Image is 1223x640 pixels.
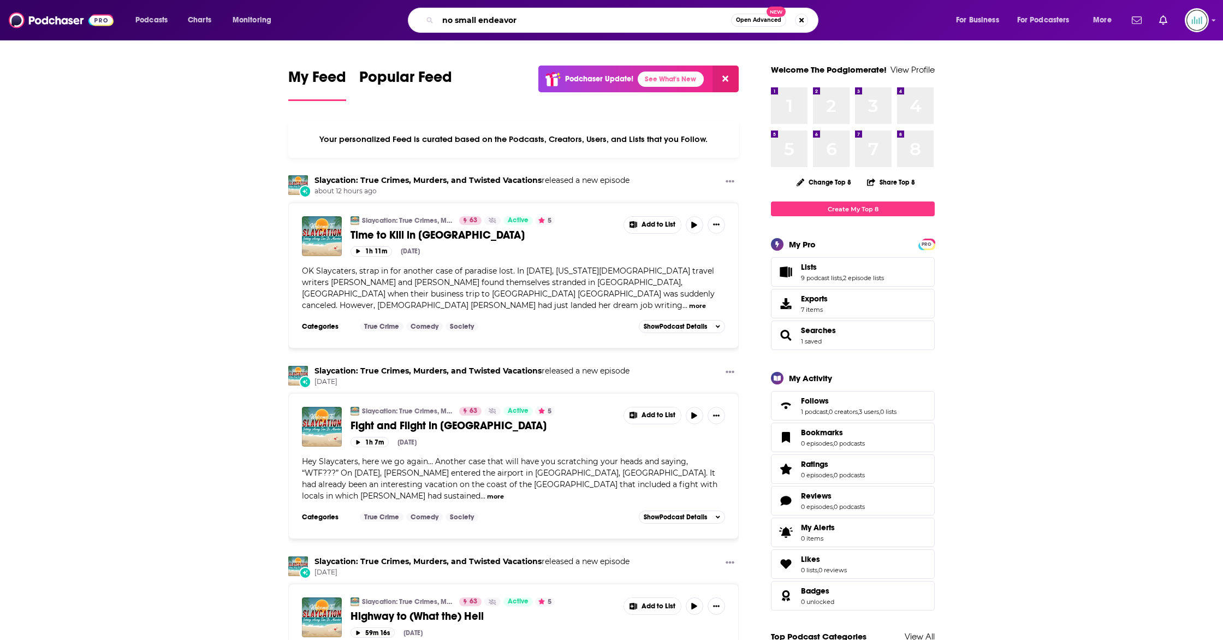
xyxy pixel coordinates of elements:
[731,14,786,27] button: Open AdvancedNew
[1093,13,1112,28] span: More
[833,503,834,511] span: ,
[801,428,865,437] a: Bookmarks
[470,215,477,226] span: 63
[288,121,739,158] div: Your personalized Feed is curated based on the Podcasts, Creators, Users, and Lists that you Follow.
[397,438,417,446] div: [DATE]
[775,264,797,280] a: Lists
[689,301,706,311] button: more
[818,566,847,574] a: 0 reviews
[829,408,858,416] a: 0 creators
[771,202,935,216] a: Create My Top 8
[736,17,781,23] span: Open Advanced
[470,596,477,607] span: 63
[351,419,616,432] a: Fight and Flight in [GEOGRAPHIC_DATA]
[801,523,835,532] span: My Alerts
[642,221,675,229] span: Add to List
[642,602,675,611] span: Add to List
[801,294,828,304] span: Exports
[956,13,999,28] span: For Business
[1127,11,1146,29] a: Show notifications dropdown
[351,407,359,416] a: Slaycation: True Crimes, Murders, and Twisted Vacations
[288,175,308,195] a: Slaycation: True Crimes, Murders, and Twisted Vacations
[682,300,687,310] span: ...
[920,240,933,248] a: PRO
[1017,13,1070,28] span: For Podcasters
[299,376,311,388] div: New Episode
[775,461,797,477] a: Ratings
[302,266,715,310] span: OK Slaycaters, strap in for another case of paradise lost. In [DATE], [US_STATE][DEMOGRAPHIC_DATA...
[302,407,342,447] img: Fight and Flight in Bulgaria
[644,513,707,521] span: Show Podcast Details
[775,525,797,540] span: My Alerts
[288,366,308,386] img: Slaycation: True Crimes, Murders, and Twisted Vacations
[771,321,935,350] span: Searches
[314,187,630,196] span: about 12 hours ago
[459,216,482,225] a: 63
[351,216,359,225] img: Slaycation: True Crimes, Murders, and Twisted Vacations
[9,10,114,31] img: Podchaser - Follow, Share and Rate Podcasts
[351,419,547,432] span: Fight and Flight in [GEOGRAPHIC_DATA]
[508,406,529,417] span: Active
[351,597,359,606] img: Slaycation: True Crimes, Murders, and Twisted Vacations
[843,274,884,282] a: 2 episode lists
[801,459,865,469] a: Ratings
[771,64,887,75] a: Welcome The Podglomerate!
[801,598,834,606] a: 0 unlocked
[721,556,739,570] button: Show More Button
[299,567,311,579] div: New Episode
[459,407,482,416] a: 63
[775,398,797,413] a: Follows
[1185,8,1209,32] span: Logged in as podglomerate
[535,407,555,416] button: 5
[708,597,725,615] button: Show More Button
[801,408,828,416] a: 1 podcast
[721,175,739,189] button: Show More Button
[771,289,935,318] a: Exports
[135,13,168,28] span: Podcasts
[642,411,675,419] span: Add to List
[314,556,630,567] h3: released a new episode
[314,175,542,185] a: Slaycation: True Crimes, Murders, and Twisted Vacations
[314,377,630,387] span: [DATE]
[299,185,311,197] div: New Episode
[801,337,822,345] a: 1 saved
[639,320,725,333] button: ShowPodcast Details
[406,322,443,331] a: Comedy
[351,246,392,257] button: 1h 11m
[833,471,834,479] span: ,
[503,597,533,606] a: Active
[801,554,847,564] a: Likes
[801,503,833,511] a: 0 episodes
[948,11,1013,29] button: open menu
[789,373,832,383] div: My Activity
[624,598,681,614] button: Show More Button
[644,323,707,330] span: Show Podcast Details
[639,511,725,524] button: ShowPodcast Details
[359,68,452,101] a: Popular Feed
[767,7,786,17] span: New
[403,629,423,637] div: [DATE]
[302,457,717,501] span: Hey Slaycaters, here we go again… Another case that will have you scratching your heads and sayin...
[828,408,829,416] span: ,
[359,68,452,93] span: Popular Feed
[288,556,308,576] img: Slaycation: True Crimes, Murders, and Twisted Vacations
[401,247,420,255] div: [DATE]
[351,609,484,623] span: Highway to (What the) Hell
[801,586,829,596] span: Badges
[1010,11,1085,29] button: open menu
[638,72,704,87] a: See What's New
[535,216,555,225] button: 5
[438,11,731,29] input: Search podcasts, credits, & more...
[801,566,817,574] a: 0 lists
[181,11,218,29] a: Charts
[288,68,346,93] span: My Feed
[302,322,351,331] h3: Categories
[1085,11,1125,29] button: open menu
[801,274,842,282] a: 9 podcast lists
[314,568,630,577] span: [DATE]
[470,406,477,417] span: 63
